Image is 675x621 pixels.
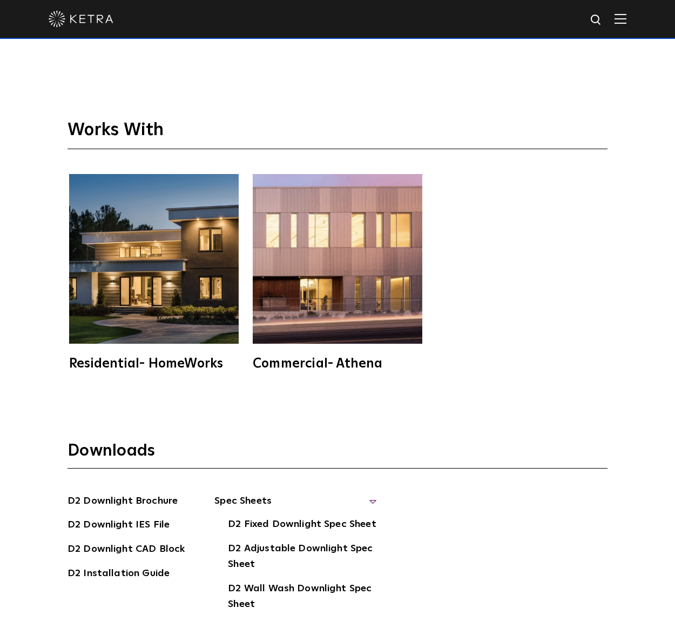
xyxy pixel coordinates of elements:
div: Commercial- Athena [253,357,422,370]
a: D2 Adjustable Downlight Spec Sheet [228,541,376,574]
h3: Works With [67,119,607,149]
div: Residential- HomeWorks [69,357,239,370]
img: athena-square [253,174,422,344]
a: Residential- HomeWorks [67,174,240,370]
a: D2 Downlight IES File [67,517,170,535]
a: D2 Downlight CAD Block [67,542,185,559]
img: Hamburger%20Nav.svg [615,14,626,24]
img: ketra-logo-2019-white [49,11,113,27]
a: D2 Installation Guide [67,566,170,583]
a: D2 Downlight Brochure [67,493,178,511]
span: Spec Sheets [214,493,376,517]
a: D2 Fixed Downlight Spec Sheet [228,517,376,534]
a: Commercial- Athena [251,174,424,370]
img: search icon [590,14,603,27]
h3: Downloads [67,440,607,469]
img: homeworks_hero [69,174,239,344]
a: D2 Wall Wash Downlight Spec Sheet [228,581,376,614]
